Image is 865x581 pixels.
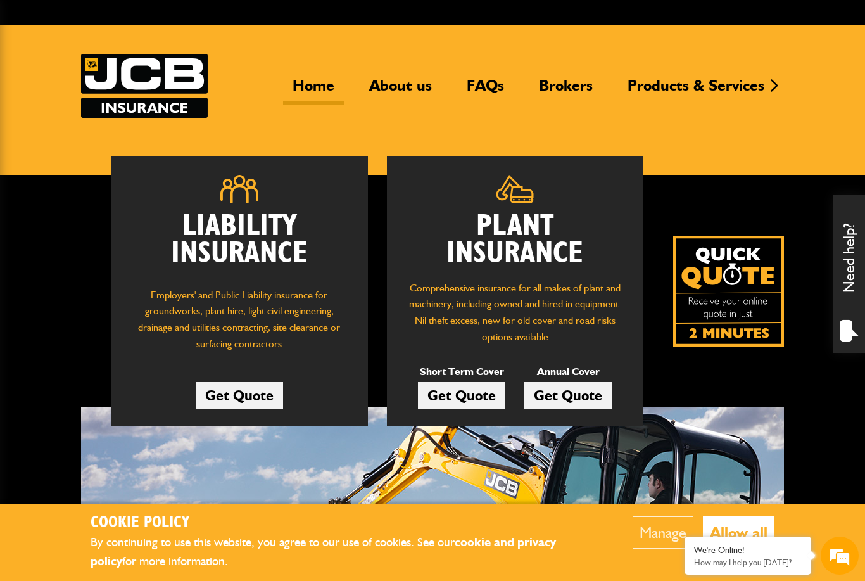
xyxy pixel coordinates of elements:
[833,195,865,353] div: Need help?
[694,558,802,567] p: How may I help you today?
[673,236,784,347] a: Get your insurance quote isn just 2-minutes
[81,54,208,118] img: JCB Insurance Services logo
[524,382,612,409] a: Get Quote
[633,516,693,549] button: Manage
[91,533,594,571] p: By continuing to use this website, you agree to our use of cookies. See our for more information.
[418,382,505,409] a: Get Quote
[406,280,625,345] p: Comprehensive insurance for all makes of plant and machinery, including owned and hired in equipm...
[418,364,505,380] p: Short Term Cover
[694,545,802,556] div: We're Online!
[457,76,514,105] a: FAQs
[618,76,774,105] a: Products & Services
[360,76,441,105] a: About us
[196,382,283,409] a: Get Quote
[673,236,784,347] img: Quick Quote
[130,287,349,359] p: Employers' and Public Liability insurance for groundworks, plant hire, light civil engineering, d...
[130,213,349,274] h2: Liability Insurance
[283,76,344,105] a: Home
[406,213,625,267] h2: Plant Insurance
[81,54,208,118] a: JCB Insurance Services
[91,513,594,533] h2: Cookie Policy
[524,364,612,380] p: Annual Cover
[703,516,774,549] button: Allow all
[529,76,602,105] a: Brokers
